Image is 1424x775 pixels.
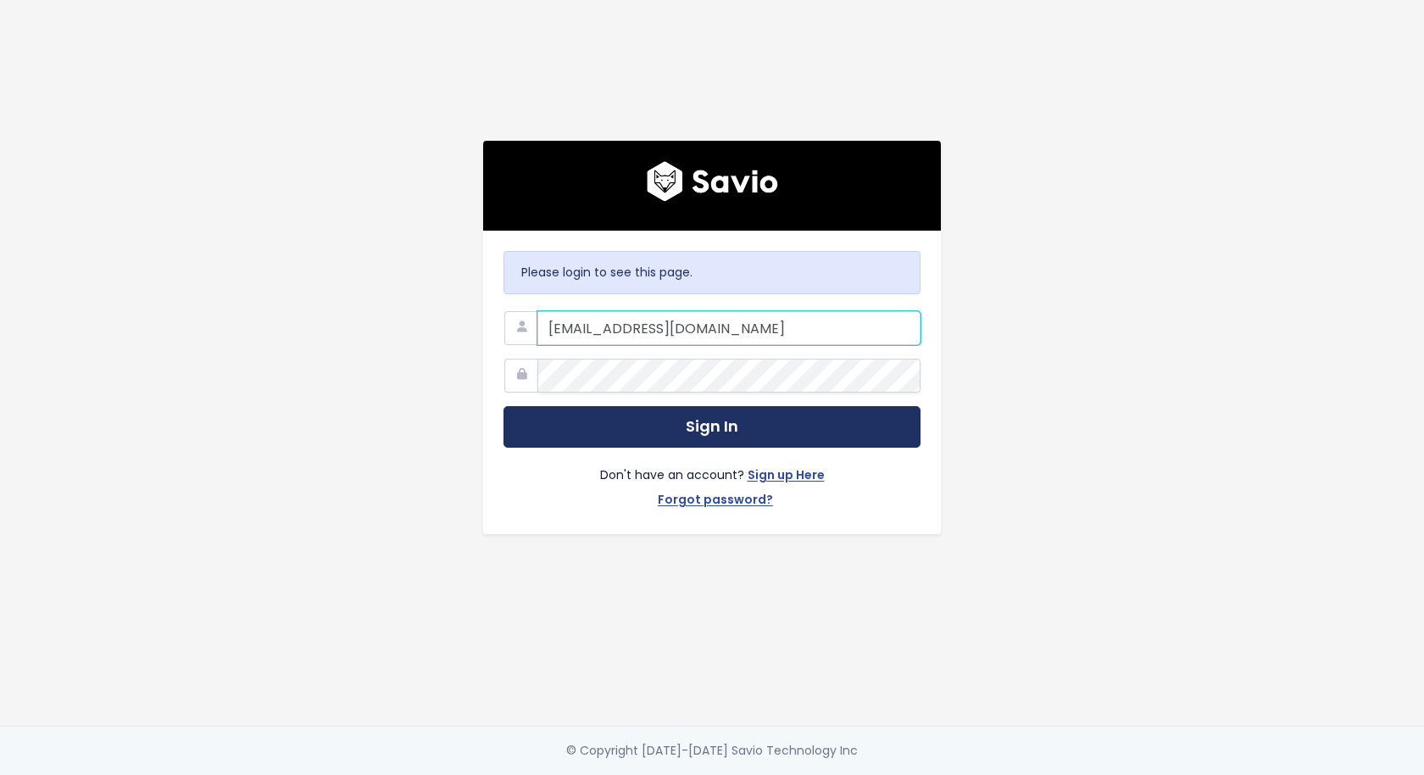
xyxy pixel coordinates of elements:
img: logo600x187.a314fd40982d.png [647,161,778,202]
p: Please login to see this page. [521,262,903,283]
a: Forgot password? [658,489,773,514]
div: Don't have an account? [503,448,921,514]
button: Sign In [503,406,921,448]
div: © Copyright [DATE]-[DATE] Savio Technology Inc [566,740,858,761]
keeper-lock: Open Keeper Popup [837,318,857,338]
input: Your Work Email Address [537,311,921,345]
a: Sign up Here [748,465,825,489]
